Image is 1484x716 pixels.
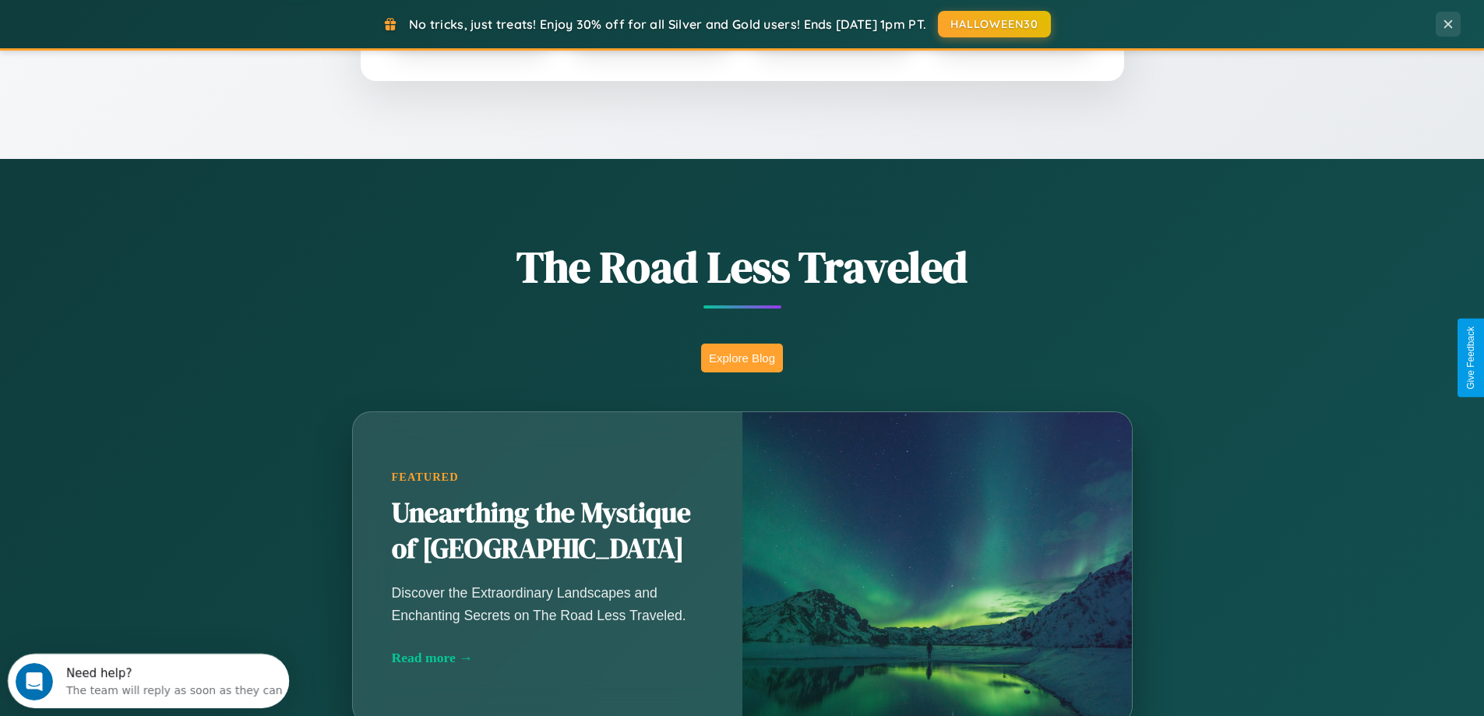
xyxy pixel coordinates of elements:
p: Discover the Extraordinary Landscapes and Enchanting Secrets on The Road Less Traveled. [392,582,703,626]
button: HALLOWEEN30 [938,11,1051,37]
div: Need help? [58,13,275,26]
h2: Unearthing the Mystique of [GEOGRAPHIC_DATA] [392,496,703,567]
div: Read more → [392,650,703,666]
div: Give Feedback [1465,326,1476,390]
iframe: Intercom live chat discovery launcher [8,654,289,708]
h1: The Road Less Traveled [275,237,1210,297]
div: Open Intercom Messenger [6,6,290,49]
iframe: Intercom live chat [16,663,53,700]
div: The team will reply as soon as they can [58,26,275,42]
div: Featured [392,471,703,484]
button: Explore Blog [701,344,783,372]
span: No tricks, just treats! Enjoy 30% off for all Silver and Gold users! Ends [DATE] 1pm PT. [409,16,926,32]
